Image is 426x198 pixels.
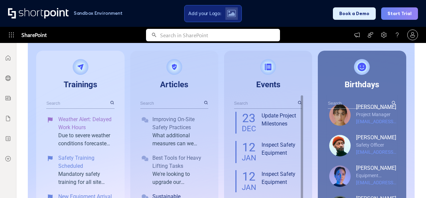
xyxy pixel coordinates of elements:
[305,120,426,198] iframe: Chat Widget
[152,154,207,170] div: Best Tools for Heavy Lifting Tasks
[242,142,256,153] div: 12
[242,171,256,182] div: 12
[152,170,207,186] div: We're looking to upgrade our equipment for heavy lifting. What tools or machinery have you found ...
[58,115,113,132] div: Weather Alert: Delayed Work Hours
[242,184,256,191] div: JAN
[242,125,256,132] div: DEC
[46,98,109,108] input: Search
[21,27,47,43] span: SharePoint
[160,80,188,89] span: Articles
[256,80,280,89] span: Events
[58,170,113,186] div: Mandatory safety training for all site staff will take place on [DATE] 9:00 AM in the main confer...
[234,98,297,108] input: Search
[328,98,390,108] input: Search
[58,154,113,170] div: Safety Training Scheduled
[64,80,97,89] span: Trainings
[227,10,236,17] img: Upload logo
[152,115,207,132] div: Improving On-Site Safety Practices
[356,111,396,118] div: Project Manager
[345,80,379,89] span: Birthdays
[381,7,418,20] button: Start Trial
[242,113,256,124] div: 23
[74,11,123,15] h1: Sandbox Environment
[140,98,203,108] input: Search
[242,154,256,161] div: JAN
[262,141,301,157] div: Inspect Safety Equipment
[160,29,280,41] input: Search in SharePoint
[262,112,301,128] div: Update Project Milestones
[356,118,396,125] div: [EMAIL_ADDRESS][DOMAIN_NAME]
[152,132,207,148] div: What additional measures can we implement to enhance safety on our construction sites? Share your...
[262,170,301,186] div: Inspect Safety Equipment
[333,7,376,20] button: Book a Demo
[58,132,113,148] div: Due to severe weather conditions forecasted for [DATE], all construction activities will start at...
[188,10,221,16] span: Add your Logo:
